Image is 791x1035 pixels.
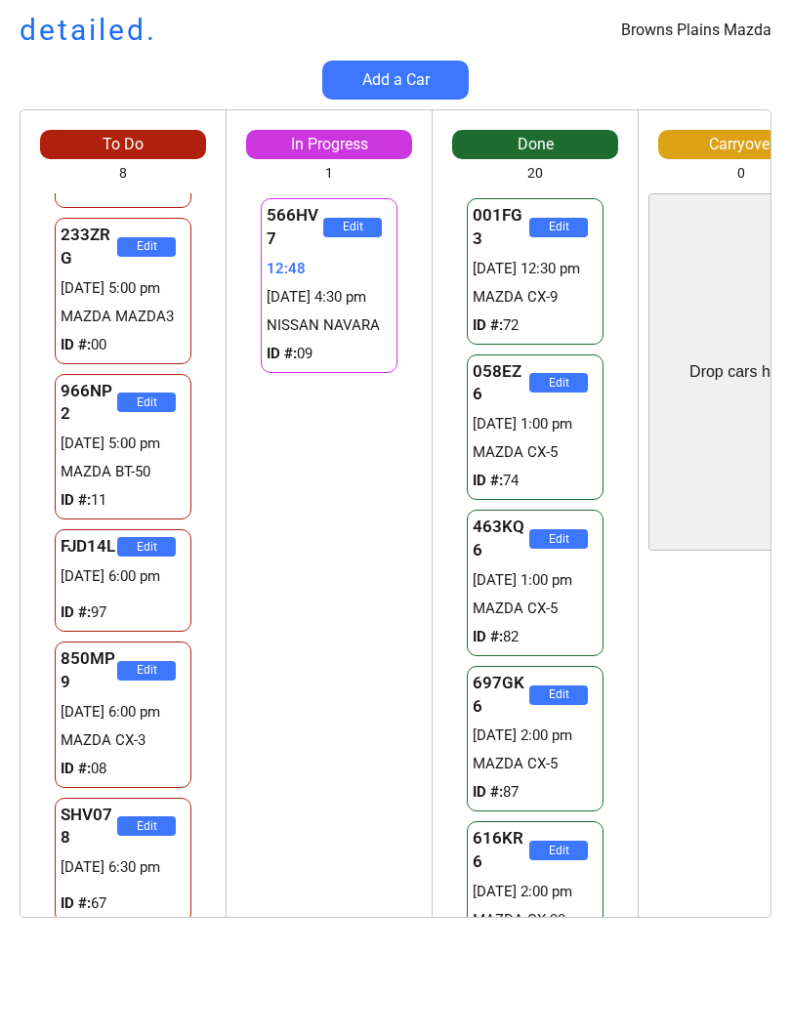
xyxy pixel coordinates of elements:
[117,816,176,836] button: Edit
[61,702,186,723] div: [DATE] 6:00 pm
[267,259,392,279] div: 12:48
[452,134,618,155] div: Done
[473,360,529,407] div: 058EZ6
[267,315,392,336] div: NISSAN NAVARA
[473,782,598,803] div: 87
[40,134,206,155] div: To Do
[61,760,91,777] strong: ID #:
[246,134,412,155] div: In Progress
[473,259,598,279] div: [DATE] 12:30 pm
[473,570,598,591] div: [DATE] 1:00 pm
[267,287,392,308] div: [DATE] 4:30 pm
[119,164,127,184] div: 8
[529,218,588,237] button: Edit
[61,647,117,694] div: 850MP9
[473,910,598,931] div: MAZDA CX-30
[323,218,382,237] button: Edit
[61,491,91,509] strong: ID #:
[529,841,588,860] button: Edit
[473,754,598,774] div: MAZDA CX-5
[61,307,186,327] div: MAZDA MAZDA3
[61,462,186,482] div: MAZDA BT-50
[621,20,771,41] div: Browns Plains Mazda
[61,490,186,511] div: 11
[61,278,186,299] div: [DATE] 5:00 pm
[473,204,529,251] div: 001FG3
[322,61,469,100] button: Add a Car
[473,316,503,334] strong: ID #:
[529,685,588,705] button: Edit
[737,164,745,184] div: 0
[117,661,176,681] button: Edit
[473,414,598,435] div: [DATE] 1:00 pm
[117,537,176,557] button: Edit
[61,893,186,914] div: 67
[473,516,529,562] div: 463KQ6
[61,535,117,559] div: FJD14L
[473,628,503,645] strong: ID #:
[473,725,598,746] div: [DATE] 2:00 pm
[20,10,157,51] h1: detailed.
[61,603,91,621] strong: ID #:
[473,471,598,491] div: 74
[473,315,598,336] div: 72
[473,287,598,308] div: MAZDA CX-9
[473,599,598,619] div: MAZDA CX-5
[61,224,117,270] div: 233ZRG
[61,180,91,197] strong: ID #:
[473,672,529,719] div: 697GK6
[61,857,186,878] div: [DATE] 6:30 pm
[117,393,176,412] button: Edit
[267,344,392,364] div: 09
[473,827,529,874] div: 616KR6
[61,380,117,427] div: 966NP2
[61,566,186,587] div: [DATE] 6:00 pm
[473,783,503,801] strong: ID #:
[473,882,598,902] div: [DATE] 2:00 pm
[61,730,186,751] div: MAZDA CX-3
[267,345,297,362] strong: ID #:
[473,472,503,489] strong: ID #:
[529,529,588,549] button: Edit
[61,434,186,454] div: [DATE] 5:00 pm
[117,237,176,257] button: Edit
[325,164,333,184] div: 1
[61,804,117,850] div: SHV078
[61,894,91,912] strong: ID #:
[61,759,186,779] div: 08
[529,373,588,393] button: Edit
[267,204,323,251] div: 566HV7
[473,442,598,463] div: MAZDA CX-5
[527,164,543,184] div: 20
[61,335,186,355] div: 00
[473,627,598,647] div: 82
[61,602,186,623] div: 97
[61,336,91,353] strong: ID #:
